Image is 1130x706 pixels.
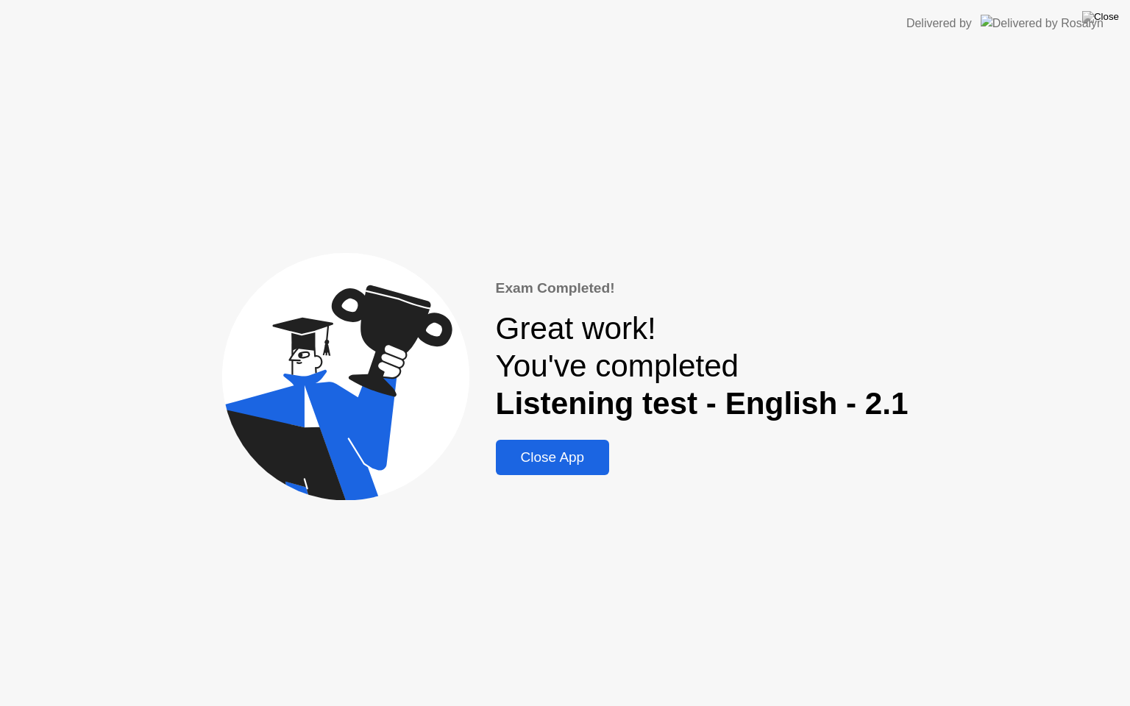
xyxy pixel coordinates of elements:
img: Delivered by Rosalyn [981,15,1104,32]
div: Close App [500,449,605,466]
b: Listening test - English - 2.1 [496,386,909,421]
button: Close App [496,440,610,475]
div: Great work! You've completed [496,310,909,422]
img: Close [1082,11,1119,23]
div: Delivered by [906,15,972,32]
div: Exam Completed! [496,278,909,299]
